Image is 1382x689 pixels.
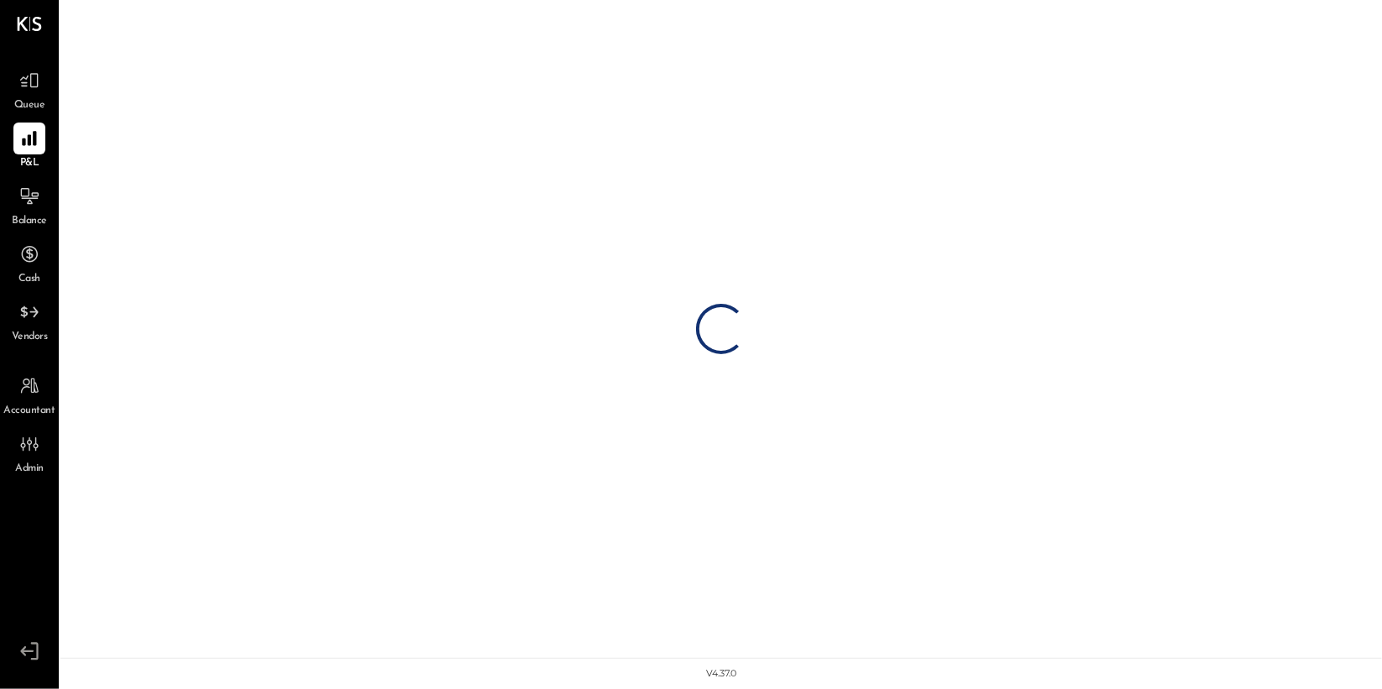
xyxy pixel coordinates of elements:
div: v 4.37.0 [706,667,736,681]
a: Vendors [1,296,58,345]
a: Queue [1,65,58,113]
span: P&L [20,156,39,171]
a: Accountant [1,370,58,419]
a: Admin [1,428,58,477]
span: Vendors [12,330,48,345]
span: Admin [15,462,44,477]
a: Cash [1,238,58,287]
span: Accountant [4,404,55,419]
span: Cash [18,272,40,287]
span: Queue [14,98,45,113]
a: P&L [1,123,58,171]
a: Balance [1,180,58,229]
span: Balance [12,214,47,229]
